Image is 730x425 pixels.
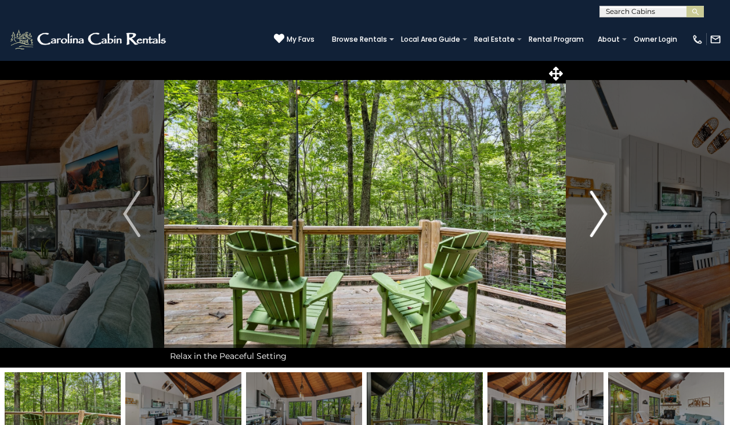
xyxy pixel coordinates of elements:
[468,31,521,48] a: Real Estate
[590,191,607,237] img: arrow
[274,33,315,45] a: My Favs
[692,34,703,45] img: phone-regular-white.png
[592,31,626,48] a: About
[9,28,169,51] img: White-1-2.png
[628,31,683,48] a: Owner Login
[395,31,466,48] a: Local Area Guide
[287,34,315,45] span: My Favs
[164,344,566,368] div: Relax in the Peaceful Setting
[123,191,140,237] img: arrow
[326,31,393,48] a: Browse Rentals
[710,34,721,45] img: mail-regular-white.png
[523,31,590,48] a: Rental Program
[99,60,164,368] button: Previous
[566,60,631,368] button: Next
